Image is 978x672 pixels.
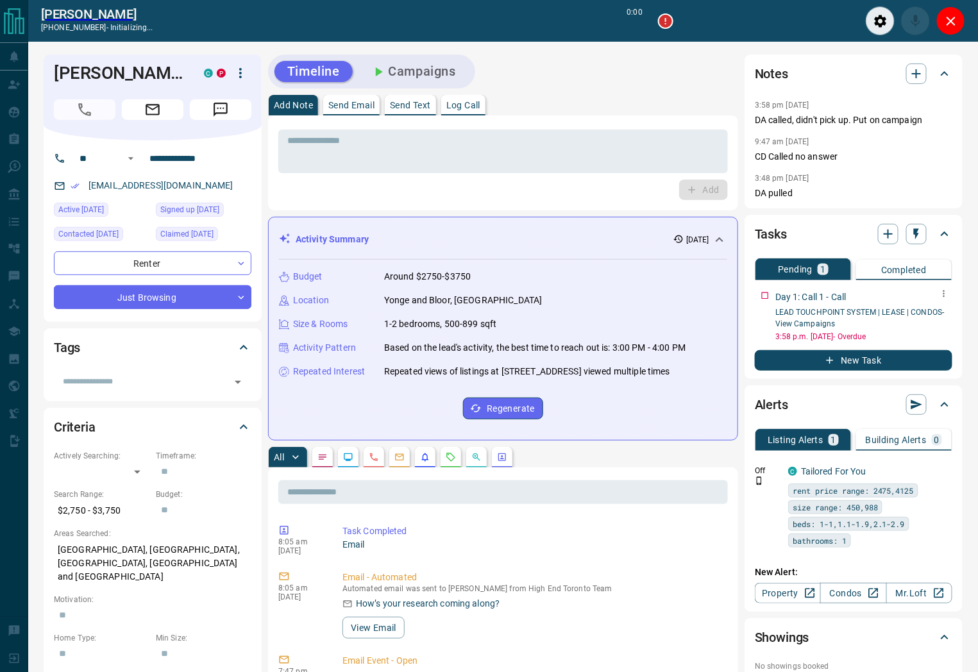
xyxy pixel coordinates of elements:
[279,228,727,251] div: Activity Summary[DATE]
[293,317,348,331] p: Size & Rooms
[190,99,251,120] span: Message
[384,365,670,378] p: Repeated views of listings at [STREET_ADDRESS] viewed multiple times
[768,435,823,444] p: Listing Alerts
[755,224,787,244] h2: Tasks
[755,566,952,579] p: New Alert:
[793,484,914,497] span: rent price range: 2475,4125
[384,294,542,307] p: Yonge and Bloor, [GEOGRAPHIC_DATA]
[89,180,233,190] a: [EMAIL_ADDRESS][DOMAIN_NAME]
[156,632,251,644] p: Min Size:
[901,6,930,35] div: Mute
[358,61,469,82] button: Campaigns
[755,476,764,485] svg: Push Notification Only
[274,453,284,462] p: All
[755,63,788,84] h2: Notes
[820,265,825,274] p: 1
[497,452,507,462] svg: Agent Actions
[274,101,313,110] p: Add Note
[390,101,431,110] p: Send Text
[342,571,723,584] p: Email - Automated
[793,501,878,514] span: size range: 450,988
[342,654,723,668] p: Email Event - Open
[160,228,214,240] span: Claimed [DATE]
[755,465,780,476] p: Off
[420,452,430,462] svg: Listing Alerts
[41,22,153,33] p: [PHONE_NUMBER] -
[296,233,369,246] p: Activity Summary
[369,452,379,462] svg: Calls
[755,187,952,200] p: DA pulled
[384,317,496,331] p: 1-2 bedrooms, 500-899 sqft
[54,227,149,245] div: Wed Sep 10 2025
[54,489,149,500] p: Search Range:
[755,350,952,371] button: New Task
[54,594,251,605] p: Motivation:
[788,467,797,476] div: condos.ca
[278,584,323,592] p: 8:05 am
[755,660,952,672] p: No showings booked
[110,23,153,32] span: initializing...
[342,525,723,538] p: Task Completed
[778,265,813,274] p: Pending
[156,203,251,221] div: Mon May 18 2020
[204,69,213,78] div: condos.ca
[755,583,821,603] a: Property
[54,528,251,539] p: Areas Searched:
[384,341,686,355] p: Based on the lead's activity, the best time to reach out is: 3:00 PM - 4:00 PM
[54,203,149,221] div: Tue Sep 09 2025
[54,63,185,83] h1: [PERSON_NAME]
[54,99,115,120] span: Call
[278,546,323,555] p: [DATE]
[755,101,809,110] p: 3:58 pm [DATE]
[54,450,149,462] p: Actively Searching:
[160,203,219,216] span: Signed up [DATE]
[328,101,375,110] p: Send Email
[278,537,323,546] p: 8:05 am
[755,394,788,415] h2: Alerts
[293,341,356,355] p: Activity Pattern
[54,332,251,363] div: Tags
[446,101,480,110] p: Log Call
[58,228,119,240] span: Contacted [DATE]
[831,435,836,444] p: 1
[293,270,323,283] p: Budget
[627,6,643,35] p: 0:00
[394,452,405,462] svg: Emails
[384,270,471,283] p: Around $2750-$3750
[342,538,723,551] p: Email
[755,627,809,648] h2: Showings
[156,227,251,245] div: Mon Sep 08 2025
[446,452,456,462] svg: Requests
[471,452,482,462] svg: Opportunities
[54,500,149,521] p: $2,750 - $3,750
[229,373,247,391] button: Open
[801,466,866,476] a: Tailored For You
[755,150,952,164] p: CD Called no answer
[881,265,927,274] p: Completed
[934,435,940,444] p: 0
[755,389,952,420] div: Alerts
[866,435,927,444] p: Building Alerts
[41,6,153,22] a: [PERSON_NAME]
[775,308,945,328] a: LEAD TOUCHPOINT SYSTEM | LEASE | CONDOS- View Campaigns
[342,617,405,639] button: View Email
[463,398,543,419] button: Regenerate
[755,622,952,653] div: Showings
[755,219,952,249] div: Tasks
[54,632,149,644] p: Home Type:
[775,290,847,304] p: Day 1: Call 1 - Call
[54,417,96,437] h2: Criteria
[54,285,251,309] div: Just Browsing
[686,234,709,246] p: [DATE]
[123,151,139,166] button: Open
[343,452,353,462] svg: Lead Browsing Activity
[775,331,952,342] p: 3:58 p.m. [DATE] - Overdue
[755,113,952,127] p: DA called, didn't pick up. Put on campaign
[71,181,80,190] svg: Email Verified
[820,583,886,603] a: Condos
[293,365,365,378] p: Repeated Interest
[755,174,809,183] p: 3:48 pm [DATE]
[54,539,251,587] p: [GEOGRAPHIC_DATA], [GEOGRAPHIC_DATA], [GEOGRAPHIC_DATA], [GEOGRAPHIC_DATA] and [GEOGRAPHIC_DATA]
[866,6,895,35] div: Audio Settings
